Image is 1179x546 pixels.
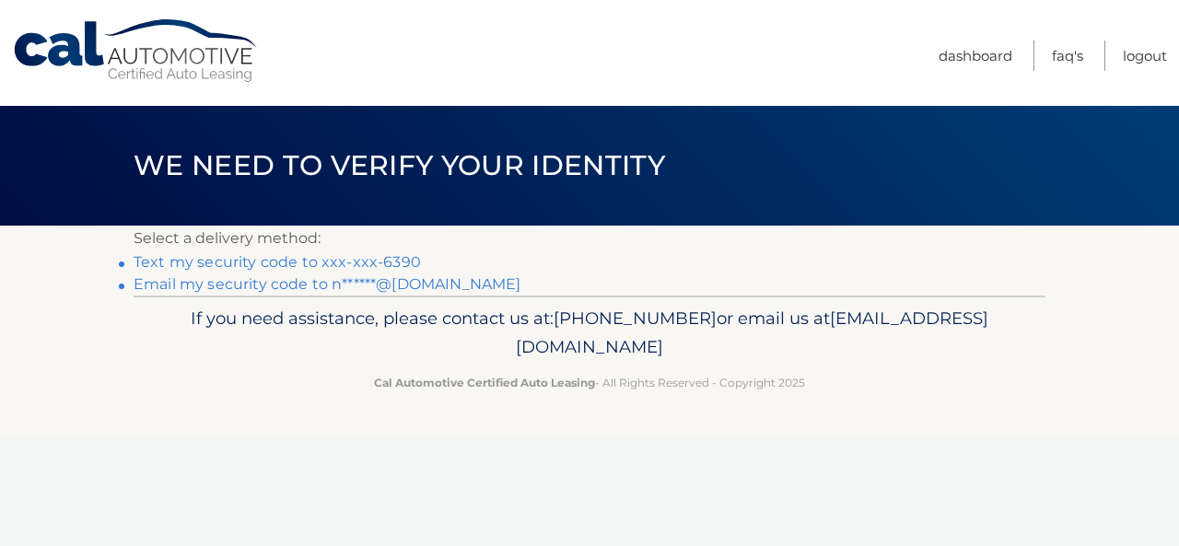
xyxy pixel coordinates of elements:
[134,275,521,293] a: Email my security code to n******@[DOMAIN_NAME]
[134,148,665,182] span: We need to verify your identity
[1052,41,1083,71] a: FAQ's
[146,373,1033,392] p: - All Rights Reserved - Copyright 2025
[134,253,421,271] a: Text my security code to xxx-xxx-6390
[134,226,1045,251] p: Select a delivery method:
[374,376,595,389] strong: Cal Automotive Certified Auto Leasing
[146,304,1033,363] p: If you need assistance, please contact us at: or email us at
[939,41,1012,71] a: Dashboard
[12,18,261,84] a: Cal Automotive
[554,308,717,329] span: [PHONE_NUMBER]
[1123,41,1167,71] a: Logout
